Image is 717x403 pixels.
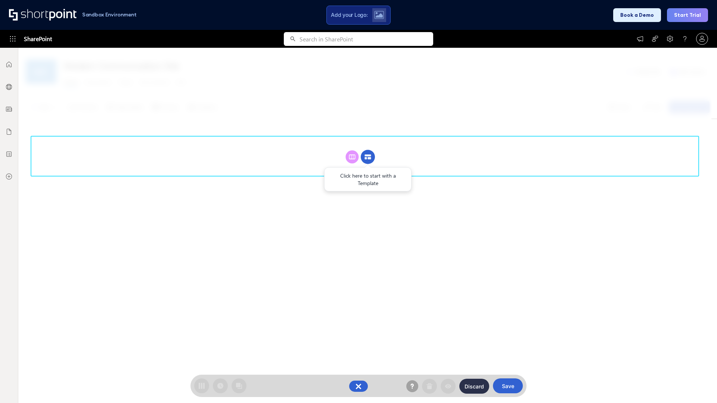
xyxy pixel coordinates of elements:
[331,12,367,18] span: Add your Logo:
[613,8,661,22] button: Book a Demo
[680,367,717,403] iframe: Chat Widget
[299,32,433,46] input: Search in SharePoint
[667,8,708,22] button: Start Trial
[374,11,384,19] img: Upload logo
[493,378,523,393] button: Save
[24,30,52,48] span: SharePoint
[82,13,137,17] h1: Sandbox Environment
[459,379,489,394] button: Discard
